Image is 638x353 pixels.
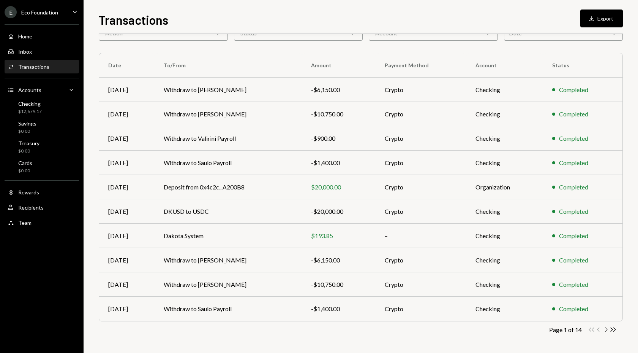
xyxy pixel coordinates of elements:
div: $20,000.00 [311,183,366,192]
h1: Transactions [99,12,168,27]
td: Crypto [376,175,466,199]
a: Rewards [5,185,79,199]
th: To/From [155,53,302,78]
div: $0.00 [18,168,32,174]
th: Date [99,53,155,78]
td: Withdraw to Saulo Payroll [155,297,302,321]
td: Crypto [376,78,466,102]
div: Completed [559,256,588,265]
div: -$10,750.00 [311,110,366,119]
div: [DATE] [108,110,145,119]
td: Withdraw to [PERSON_NAME] [155,248,302,272]
td: Checking [466,272,543,297]
td: Checking [466,126,543,151]
th: Account [466,53,543,78]
a: Cards$0.00 [5,157,79,176]
div: [DATE] [108,280,145,289]
td: Crypto [376,248,466,272]
div: Completed [559,304,588,313]
div: Eco Foundation [21,9,58,16]
div: Cards [18,160,32,166]
div: Transactions [18,64,49,70]
div: [DATE] [108,85,145,94]
td: Withdraw to Valirini Payroll [155,126,302,151]
div: [DATE] [108,231,145,240]
button: Export [580,10,623,27]
div: -$900.00 [311,134,366,143]
td: Organization [466,175,543,199]
div: Savings [18,120,36,127]
div: $12,679.17 [18,108,42,115]
div: Completed [559,85,588,94]
a: Home [5,29,79,43]
td: Dakota System [155,224,302,248]
div: [DATE] [108,207,145,216]
div: Rewards [18,189,39,196]
td: Crypto [376,297,466,321]
div: -$20,000.00 [311,207,366,216]
td: Checking [466,224,543,248]
td: Checking [466,78,543,102]
a: Accounts [5,83,79,97]
div: Home [18,33,32,40]
a: Team [5,216,79,229]
div: [DATE] [108,183,145,192]
td: Deposit from 0x4c2c...A200B8 [155,175,302,199]
div: Completed [559,280,588,289]
td: Crypto [376,199,466,224]
td: Crypto [376,151,466,175]
div: Completed [559,110,588,119]
td: Checking [466,199,543,224]
div: -$1,400.00 [311,304,366,313]
td: Checking [466,102,543,126]
th: Status [543,53,622,78]
div: Completed [559,134,588,143]
div: E [5,6,17,18]
th: Payment Method [376,53,466,78]
a: Transactions [5,60,79,73]
div: -$6,150.00 [311,256,366,265]
div: Recipients [18,204,44,211]
td: Withdraw to [PERSON_NAME] [155,102,302,126]
a: Treasury$0.00 [5,138,79,156]
td: Crypto [376,272,466,297]
div: Completed [559,158,588,167]
div: -$1,400.00 [311,158,366,167]
div: $0.00 [18,148,39,154]
td: Withdraw to Saulo Payroll [155,151,302,175]
div: Team [18,219,32,226]
div: Completed [559,207,588,216]
th: Amount [302,53,376,78]
td: – [376,224,466,248]
td: Checking [466,151,543,175]
div: [DATE] [108,256,145,265]
div: Completed [559,183,588,192]
div: $193.85 [311,231,366,240]
td: DKUSD to USDC [155,199,302,224]
td: Checking [466,297,543,321]
div: -$10,750.00 [311,280,366,289]
td: Withdraw to [PERSON_NAME] [155,78,302,102]
td: Withdraw to [PERSON_NAME] [155,272,302,297]
div: [DATE] [108,158,145,167]
div: Accounts [18,87,41,93]
div: Inbox [18,48,32,55]
td: Crypto [376,126,466,151]
td: Crypto [376,102,466,126]
a: Inbox [5,45,79,58]
div: Page 1 of 14 [549,326,582,333]
a: Savings$0.00 [5,118,79,136]
a: Recipients [5,200,79,214]
div: Completed [559,231,588,240]
div: [DATE] [108,304,145,313]
div: -$6,150.00 [311,85,366,94]
div: Checking [18,100,42,107]
div: Treasury [18,140,39,146]
a: Checking$12,679.17 [5,98,79,116]
td: Checking [466,248,543,272]
div: $0.00 [18,128,36,135]
div: [DATE] [108,134,145,143]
